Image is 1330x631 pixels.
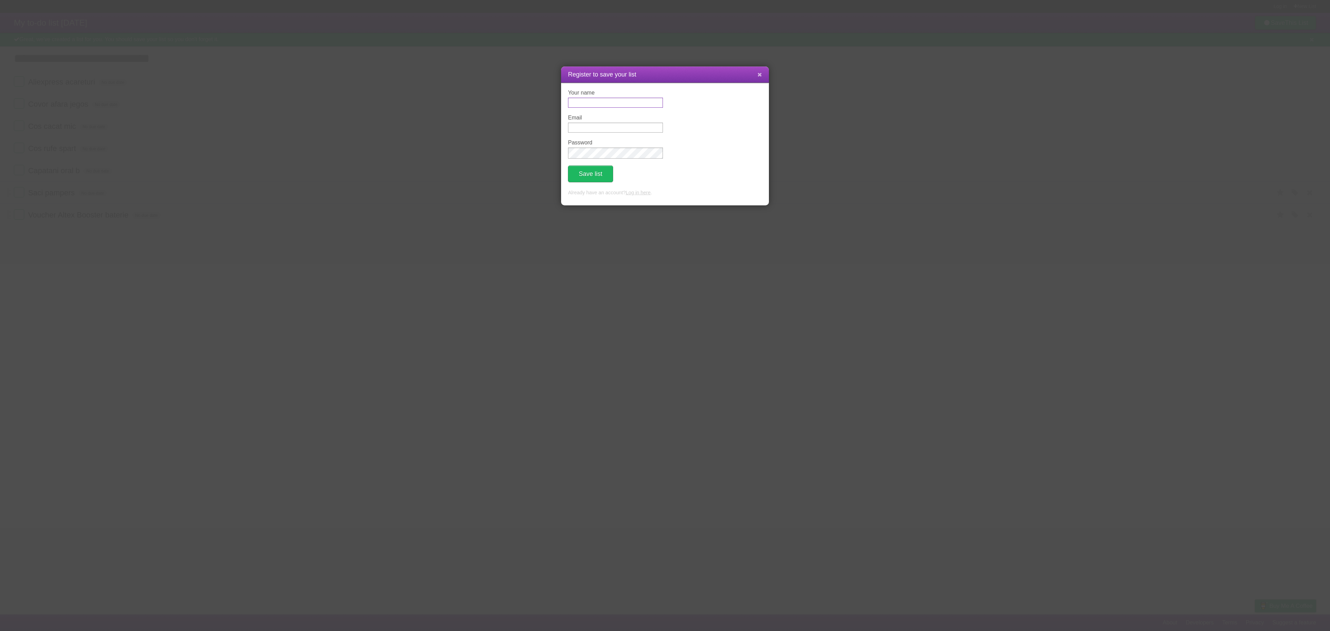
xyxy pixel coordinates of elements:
button: Save list [568,166,613,182]
h1: Register to save your list [568,70,762,79]
p: Already have an account? . [568,189,762,197]
label: Email [568,115,663,121]
label: Password [568,140,663,146]
a: Log in here [626,190,650,195]
label: Your name [568,90,663,96]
